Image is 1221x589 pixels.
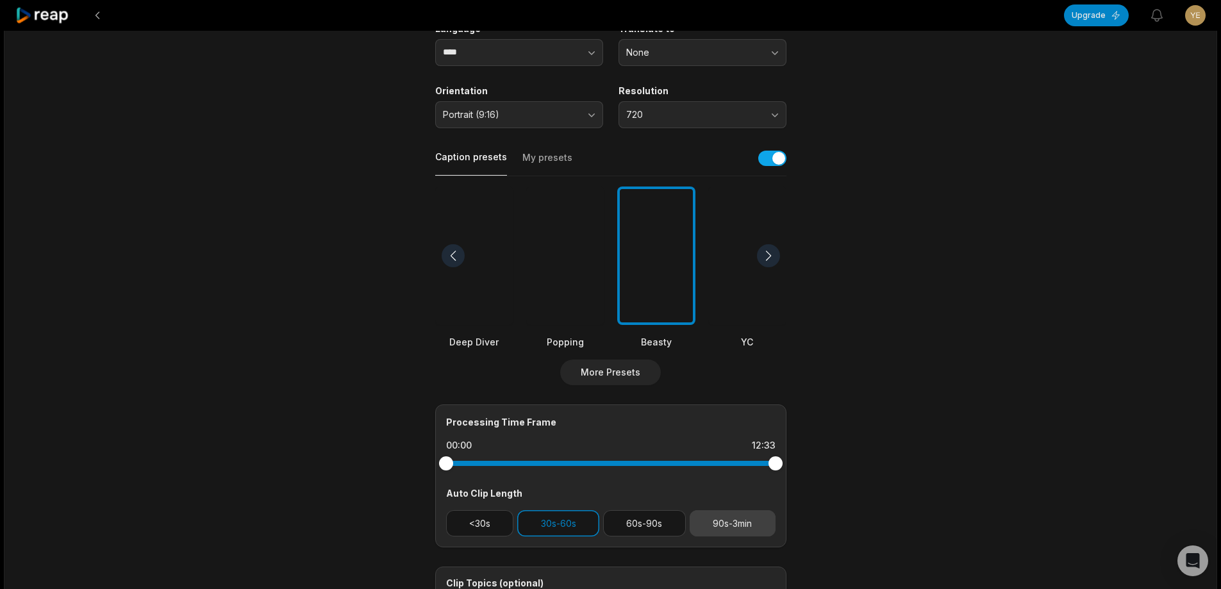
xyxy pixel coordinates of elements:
button: Caption presets [435,151,507,176]
button: None [619,39,786,66]
div: Open Intercom Messenger [1177,545,1208,576]
label: Orientation [435,85,603,97]
div: Auto Clip Length [446,486,776,500]
button: 60s-90s [603,510,686,536]
button: 720 [619,101,786,128]
div: Popping [526,335,604,349]
div: Deep Diver [435,335,513,349]
div: Processing Time Frame [446,415,776,429]
label: Resolution [619,85,786,97]
div: Clip Topics (optional) [446,577,776,589]
button: 30s-60s [517,510,599,536]
button: <30s [446,510,514,536]
div: 00:00 [446,439,472,452]
span: 720 [626,109,761,120]
button: Portrait (9:16) [435,101,603,128]
div: 12:33 [752,439,776,452]
span: None [626,47,761,58]
button: My presets [522,151,572,176]
span: Portrait (9:16) [443,109,577,120]
div: YC [708,335,786,349]
div: Beasty [617,335,695,349]
button: Upgrade [1064,4,1129,26]
button: More Presets [560,360,661,385]
button: 90s-3min [690,510,776,536]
